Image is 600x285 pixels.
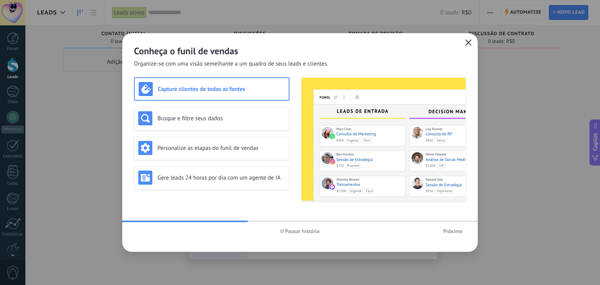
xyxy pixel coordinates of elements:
[158,85,285,93] h3: Capture clientes de todas as fontes
[277,225,323,237] button: Pausar história
[134,60,328,68] span: Organize-se com uma visão semelhante a um quadro de seus leads e clientes.
[157,115,285,122] h3: Busque e filtre seus dados
[443,228,462,234] span: Próximo
[439,225,466,237] button: Próximo
[157,144,285,152] h3: Personalize as etapas do funil de vendas
[285,228,320,234] span: Pausar história
[134,45,466,57] h2: Conheça o funil de vendas
[157,174,285,182] h3: Gere leads 24 horas por dia com um agente de IA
